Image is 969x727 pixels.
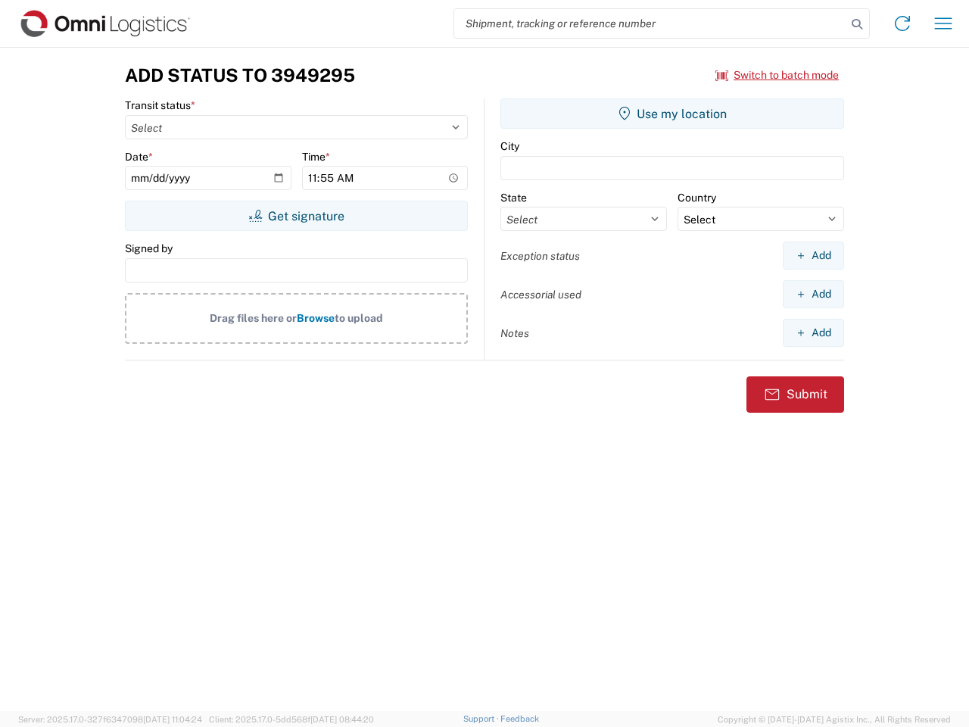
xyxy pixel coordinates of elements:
[18,715,202,724] span: Server: 2025.17.0-327f6347098
[500,249,580,263] label: Exception status
[125,98,195,112] label: Transit status
[125,64,355,86] h3: Add Status to 3949295
[746,376,844,413] button: Submit
[500,288,581,301] label: Accessorial used
[500,714,539,723] a: Feedback
[454,9,846,38] input: Shipment, tracking or reference number
[500,326,529,340] label: Notes
[335,312,383,324] span: to upload
[125,150,153,164] label: Date
[297,312,335,324] span: Browse
[125,242,173,255] label: Signed by
[718,713,951,726] span: Copyright © [DATE]-[DATE] Agistix Inc., All Rights Reserved
[125,201,468,231] button: Get signature
[715,63,839,88] button: Switch to batch mode
[500,98,844,129] button: Use my location
[302,150,330,164] label: Time
[783,242,844,270] button: Add
[500,139,519,153] label: City
[210,312,297,324] span: Drag files here or
[310,715,374,724] span: [DATE] 08:44:20
[783,319,844,347] button: Add
[209,715,374,724] span: Client: 2025.17.0-5dd568f
[143,715,202,724] span: [DATE] 11:04:24
[500,191,527,204] label: State
[463,714,501,723] a: Support
[783,280,844,308] button: Add
[678,191,716,204] label: Country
